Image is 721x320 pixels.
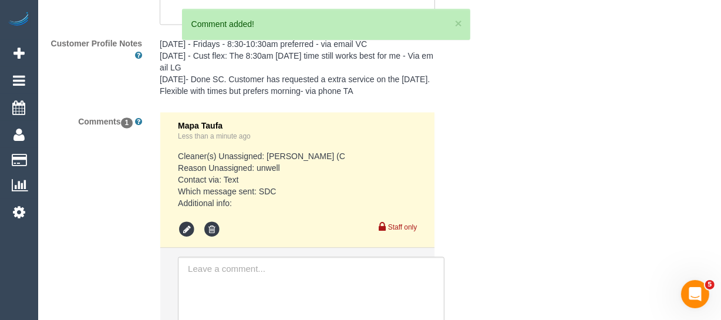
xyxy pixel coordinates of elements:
span: Mapa Taufa [178,121,223,130]
button: × [455,17,462,29]
iframe: Intercom live chat [681,280,709,308]
label: Comments [41,112,151,127]
span: 1 [121,117,133,128]
div: Comment added! [191,18,461,30]
a: Less than a minute ago [178,132,251,140]
span: 5 [705,280,715,289]
pre: Cleaner(s) Unassigned: [PERSON_NAME] (C Reason Unassigned: unwell Contact via: Text Which message... [178,150,417,209]
small: Staff only [388,223,417,231]
label: Customer Profile Notes [41,33,151,61]
pre: [DATE] - Fridays - 8:30-10:30am preferred - via email VC [DATE] - Cust flex: The 8:30am [DATE] ti... [160,38,435,97]
img: Automaid Logo [7,12,31,28]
